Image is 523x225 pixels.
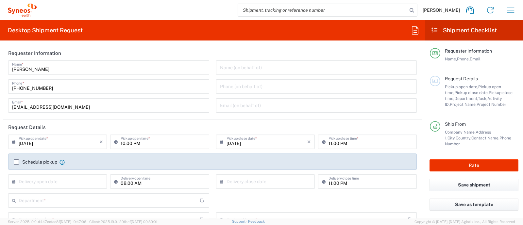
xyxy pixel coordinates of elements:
[445,130,476,135] span: Company Name,
[430,159,518,171] button: Rate
[238,4,407,16] input: Shipment, tracking or reference number
[478,96,487,101] span: Task,
[471,136,499,140] span: Contact Name,
[8,220,86,224] span: Server: 2025.19.0-d447cefac8f
[307,137,311,147] i: ×
[14,159,57,165] label: Schedule pickup
[423,7,460,13] span: [PERSON_NAME]
[445,84,478,89] span: Pickup open date,
[8,124,46,131] h2: Request Details
[431,26,497,34] h2: Shipment Checklist
[414,219,515,225] span: Copyright © [DATE]-[DATE] Agistix Inc., All Rights Reserved
[445,76,478,81] span: Request Details
[430,179,518,191] button: Save shipment
[477,102,506,107] span: Project Number
[450,102,477,107] span: Project Name,
[457,56,470,61] span: Phone,
[131,220,157,224] span: [DATE] 09:39:01
[445,121,466,127] span: Ship From
[248,219,265,223] a: Feedback
[456,136,471,140] span: Country,
[447,136,456,140] span: City,
[8,26,83,34] h2: Desktop Shipment Request
[454,90,489,95] span: Pickup close date,
[60,220,86,224] span: [DATE] 10:47:06
[445,48,492,54] span: Requester Information
[89,220,157,224] span: Client: 2025.19.0-129fbcf
[430,199,518,211] button: Save as template
[232,219,248,223] a: Support
[8,50,61,56] h2: Requester Information
[99,137,103,147] i: ×
[445,56,457,61] span: Name,
[470,56,481,61] span: Email
[454,96,478,101] span: Department,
